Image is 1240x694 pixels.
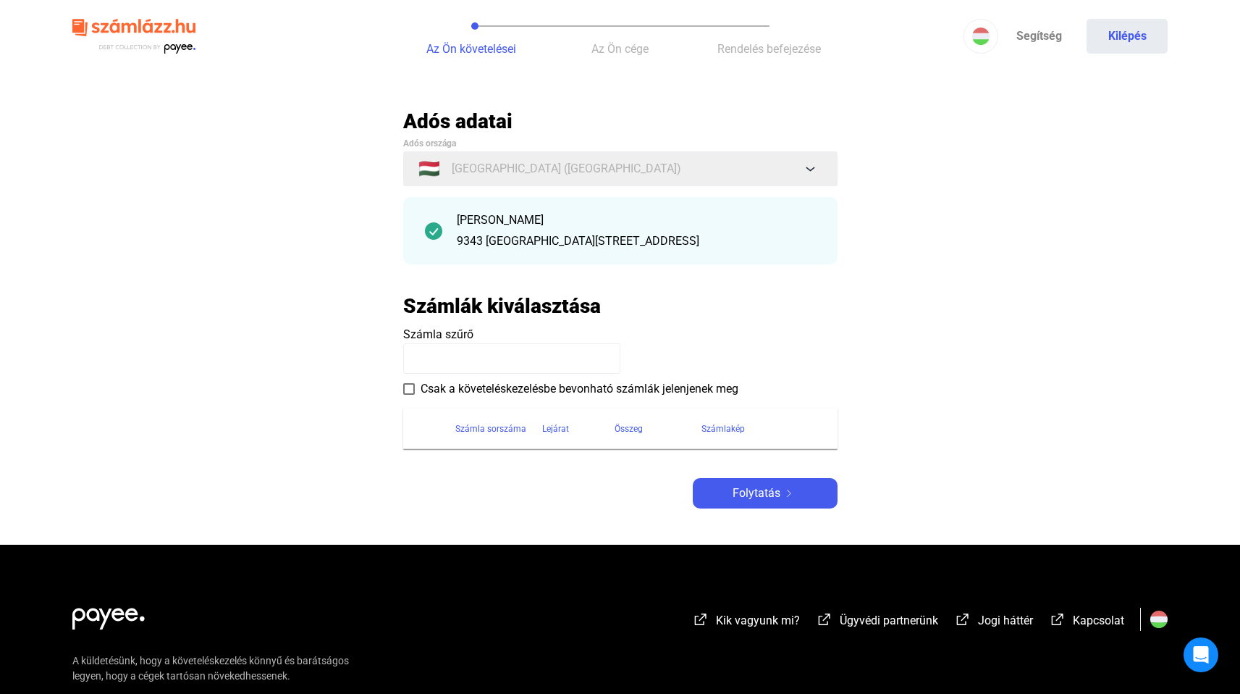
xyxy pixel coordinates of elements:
button: HU [963,19,998,54]
h2: Számlák kiválasztása [403,293,601,319]
span: Kapcsolat [1073,614,1124,627]
img: external-link-white [692,612,709,627]
img: szamlazzhu-logo [72,13,195,60]
a: external-link-whiteJogi háttér [954,616,1033,630]
div: Lejárat [542,420,569,438]
span: Az Ön követelései [426,42,516,56]
div: Összeg [615,420,701,438]
img: external-link-white [816,612,833,627]
div: Számla sorszáma [455,420,542,438]
button: Folytatásarrow-right-white [693,478,838,509]
span: Az Ön cége [591,42,649,56]
div: Lejárat [542,420,615,438]
span: [GEOGRAPHIC_DATA] ([GEOGRAPHIC_DATA]) [452,160,681,177]
span: Jogi háttér [978,614,1033,627]
button: Kilépés [1087,19,1168,54]
img: white-payee-white-dot.svg [72,600,145,630]
img: checkmark-darker-green-circle [425,222,442,240]
img: external-link-white [954,612,971,627]
div: Összeg [615,420,643,438]
div: Számlakép [701,420,820,438]
h2: Adós adatai [403,109,838,134]
span: Adós országa [403,138,456,149]
div: Számla sorszáma [455,420,526,438]
span: Számla szűrő [403,327,473,341]
span: Folytatás [733,485,780,502]
span: Ügyvédi partnerünk [840,614,938,627]
button: 🇭🇺[GEOGRAPHIC_DATA] ([GEOGRAPHIC_DATA]) [403,151,838,186]
div: Open Intercom Messenger [1184,637,1218,672]
span: Csak a követeléskezelésbe bevonható számlák jelenjenek meg [421,380,738,398]
a: Segítség [998,19,1079,54]
span: 🇭🇺 [418,160,440,177]
div: [PERSON_NAME] [457,212,816,229]
img: arrow-right-white [780,490,798,497]
img: HU.svg [1150,611,1168,628]
a: external-link-whiteÜgyvédi partnerünk [816,616,938,630]
a: external-link-whiteKik vagyunk mi? [692,616,800,630]
div: 9343 [GEOGRAPHIC_DATA][STREET_ADDRESS] [457,233,816,250]
a: external-link-whiteKapcsolat [1049,616,1124,630]
img: external-link-white [1049,612,1066,627]
div: Számlakép [701,420,745,438]
span: Rendelés befejezése [717,42,821,56]
span: Kik vagyunk mi? [716,614,800,627]
img: HU [972,28,990,45]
